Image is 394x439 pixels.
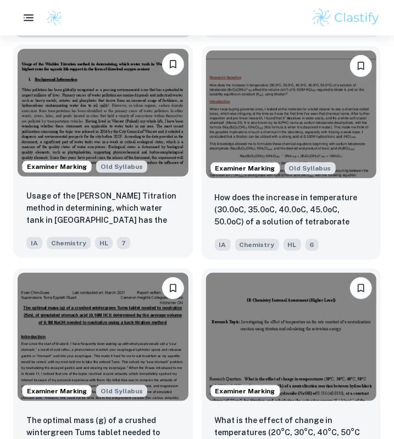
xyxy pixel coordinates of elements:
img: Chemistry IA example thumbnail: How does the increase in temperature (30 [206,51,377,179]
img: Clastify logo [311,7,381,29]
span: IA [26,237,42,249]
span: Examiner Marking [23,386,91,396]
button: Please log in to bookmark exemplars [162,277,184,299]
div: Starting from the May 2025 session, the Chemistry IA requirements have changed. It's OK to refer ... [96,385,147,397]
span: Examiner Marking [23,162,91,172]
span: HL [284,239,301,251]
p: How does the increase in temperature (30.0oC, 35.0oC, 40.0oC, 45.0oC, 50.0oC) of a solution of te... [215,191,368,229]
span: Examiner Marking [211,386,280,396]
p: Usage of the Winkler Titration method in determining, which water tank in Warsaw has the highest ... [26,190,180,227]
div: Starting from the May 2025 session, the Chemistry IA requirements have changed. It's OK to refer ... [96,161,147,173]
span: IA [215,239,231,251]
img: Chemistry IA example thumbnail: What is the effect of change in temperat [206,273,377,401]
div: Starting from the May 2025 session, the Chemistry IA requirements have changed. It's OK to refer ... [285,162,336,174]
span: 7 [117,237,130,249]
img: Chemistry IA example thumbnail: Usage of the Winkler Titration method in [18,49,188,177]
button: Please log in to bookmark exemplars [162,53,184,75]
span: Chemistry [47,237,91,249]
span: Chemistry [235,239,279,251]
img: Chemistry IA example thumbnail: The optimal mass (g) of a crushed winter [18,273,188,401]
button: Please log in to bookmark exemplars [350,277,372,299]
a: Clastify logo [40,9,63,26]
a: Examiner MarkingStarting from the May 2025 session, the Chemistry IA requirements have changed. I... [202,46,381,260]
span: Old Syllabus [96,385,147,397]
a: Examiner MarkingStarting from the May 2025 session, the Chemistry IA requirements have changed. I... [13,46,193,260]
span: Examiner Marking [211,163,280,173]
button: Please log in to bookmark exemplars [350,55,372,77]
img: Clastify logo [46,9,63,26]
span: Old Syllabus [96,161,147,173]
span: HL [95,237,113,249]
span: 6 [306,239,319,251]
span: Old Syllabus [285,162,336,174]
